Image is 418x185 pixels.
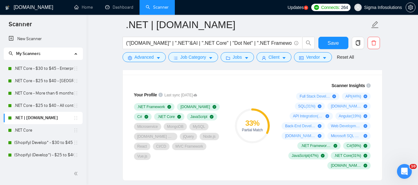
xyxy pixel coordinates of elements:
span: My Scanners [16,51,41,56]
span: idcard [299,56,304,60]
span: info-circle [158,93,163,97]
span: C# [137,114,142,119]
span: JavaScript ( 47 %) [292,153,319,158]
span: edit [371,21,379,29]
span: user [356,5,360,10]
span: plus-circle [364,114,367,118]
span: holder [73,140,78,145]
span: JavaScript [190,114,207,119]
span: caret-down [244,56,249,60]
button: settingAdvancedcaret-down [123,52,166,62]
input: Search Freelance Jobs... [126,39,291,47]
span: API Integration ( 25 %) [293,114,323,119]
div: Partial Match [235,128,270,132]
a: searchScanner [146,5,169,10]
li: (Shopify) (Develop*) [4,161,83,174]
span: search [303,40,314,46]
span: check-circle [334,144,337,148]
span: Microsoft SQL Server ( 16 %) [331,133,361,138]
span: MySQL [193,124,205,129]
span: caret-down [322,56,327,60]
span: MVC Framework [175,144,203,149]
span: holder [73,153,78,158]
button: delete [368,37,380,49]
li: .NET Core - $30 to $45 - Enterprise client - ROW [4,62,83,75]
a: .NET Core - $30 to $45 - Enterprise client - ROW [14,62,73,75]
li: .NET Core - More than 6 months of work [4,87,83,99]
span: delete [368,40,380,46]
span: plus-circle [318,104,321,108]
span: check-circle [213,105,216,109]
span: API ( 44 %) [345,94,361,99]
img: upwork-logo.png [314,5,319,10]
span: jQuery [183,134,194,139]
span: info-circle [366,83,371,88]
li: .NET Core - $25 to $40 - USA and Oceania [4,75,83,87]
a: New Scanner [9,33,78,45]
a: homeHome [74,5,93,10]
li: (Shopify) Develop* - $30 to $45 Enterprise [4,137,83,149]
span: copy [352,40,364,46]
span: user [262,56,266,60]
button: copy [352,37,364,49]
span: plus-circle [364,134,367,138]
span: Client [269,54,280,61]
a: .NET Core - $25 to $40 - All continents [14,99,73,112]
span: holder [73,91,78,96]
li: .NET Core - $25 to $40 - All continents [4,99,83,112]
span: check-circle [364,144,367,148]
span: folder [226,56,230,60]
span: Full Stack Development ( 59 %) [299,94,330,99]
span: check-circle [210,115,213,119]
span: check-circle [321,154,325,158]
button: Save [318,37,348,49]
span: holder [73,66,78,71]
li: .NET | ASP.NET [4,112,83,124]
span: plus-circle [364,104,367,108]
span: caret-down [156,56,161,60]
a: .NET | [DOMAIN_NAME] [14,112,73,124]
span: setting [128,56,132,60]
span: .NET Framework ( 63 %) [301,143,331,148]
button: search [302,37,315,49]
span: .NET Core [157,114,175,119]
li: .NET Core [4,124,83,137]
span: plus-circle [364,124,367,128]
button: folderJobscaret-down [221,52,254,62]
span: check-circle [177,115,181,119]
span: Your Profile [134,92,157,97]
span: Scanner [4,20,37,33]
span: holder [73,103,78,108]
span: info-circle [294,41,298,45]
span: Node.js [203,134,215,139]
span: [DOMAIN_NAME] MVC ( 16 %) [285,133,315,138]
span: Save [328,39,339,47]
span: Updates [288,5,304,10]
span: bars [174,56,178,60]
span: Vendor [306,54,320,61]
text: 5 [305,6,307,9]
input: Scanner name... [126,17,370,32]
span: plus-circle [325,114,329,118]
span: Last sync [DATE] [164,92,197,98]
button: setting [406,2,416,12]
span: caret-down [282,56,286,60]
iframe: Intercom live chat [397,164,412,179]
span: React [137,144,147,149]
span: plus-circle [318,134,321,138]
span: 264 [341,4,348,11]
a: (Shopify) Develop* - $30 to $45 Enterprise [14,137,73,149]
span: Microservice [137,124,158,129]
span: C# ( 59 %) [347,143,361,148]
a: .NET Core [14,124,73,137]
span: Job Category [180,54,206,61]
span: CI/CD [156,144,166,149]
span: double-left [74,170,80,177]
a: setting [406,5,416,10]
span: Back-End Development ( 19 %) [285,124,315,128]
span: check-circle [364,164,367,167]
span: [DOMAIN_NAME] ( 31 %) [331,163,361,168]
span: Web Development ( 19 %) [331,124,361,128]
span: [DOMAIN_NAME] Core ( 28 %) [331,104,361,109]
span: [DOMAIN_NAME] [180,104,210,109]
